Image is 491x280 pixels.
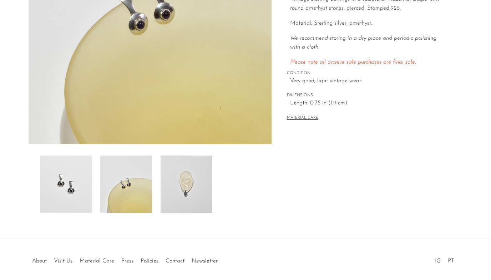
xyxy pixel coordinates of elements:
span: Length: 0.75 in (1.9 cm) [290,99,447,108]
button: MATERIAL CARE [287,116,318,121]
em: 925. [390,5,401,11]
span: Very good; light vintage wear. [290,77,447,86]
a: IG [435,258,441,264]
img: Modernist Amethyst Earrings [40,156,92,213]
a: About [32,258,47,264]
p: Material: Sterling silver, amethyst. [290,19,447,28]
a: Material Care [80,258,114,264]
a: Contact [166,258,184,264]
a: Visit Us [54,258,72,264]
img: Modernist Amethyst Earrings [161,156,212,213]
span: DIMENSIONS [287,92,447,99]
span: CONDITION [287,70,447,77]
a: Press [121,258,133,264]
span: Please note all archive sale purchases are final sale. [290,59,416,65]
ul: Quick links [29,252,221,266]
img: Modernist Amethyst Earrings [100,156,152,213]
em: We recommend storing in a dry place and periodic polishing with a cloth. [290,35,436,50]
ul: Social Medias [431,252,458,266]
a: Policies [141,258,158,264]
a: PT [448,258,454,264]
